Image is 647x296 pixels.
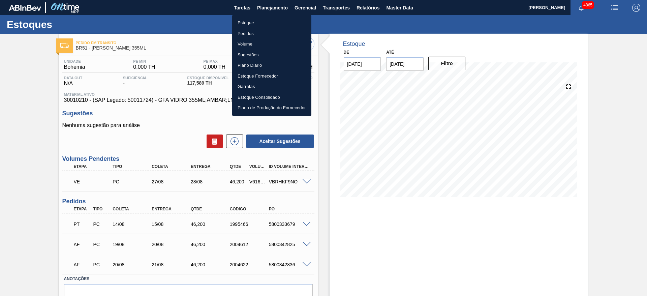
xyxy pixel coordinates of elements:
a: Estoque Consolidado [232,92,311,103]
a: Garrafas [232,81,311,92]
a: Pedidos [232,28,311,39]
a: Plano Diário [232,60,311,71]
a: Volume [232,39,311,50]
a: Sugestões [232,50,311,60]
a: Estoque Fornecedor [232,71,311,82]
a: Plano de Produção do Fornecedor [232,102,311,113]
a: Estoque [232,18,311,28]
